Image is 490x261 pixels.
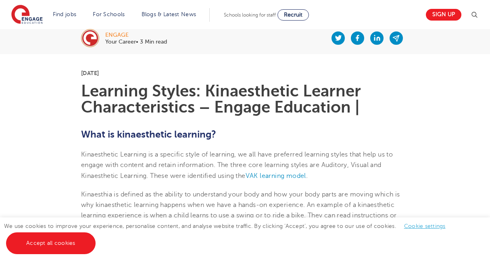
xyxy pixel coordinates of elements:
span: inaesthetic learning happens when we have a hands-on experience. An example of a kinaesthetic lea... [81,201,396,230]
a: For Schools [93,11,125,17]
a: Cookie settings [404,223,446,229]
div: engage [105,32,167,38]
span: Schools looking for staff [224,12,276,18]
a: Accept all cookies [6,232,96,254]
span: . [306,172,308,180]
span: Recruit [284,12,302,18]
p: Your Career• 3 Min read [105,39,167,45]
span: We use cookies to improve your experience, personalise content, and analyse website traffic. By c... [4,223,454,246]
span: Kinaesthia is defined as the ability to understand your body and how your body parts are moving w... [81,191,400,209]
p: [DATE] [81,70,409,76]
a: Find jobs [53,11,77,17]
img: Engage Education [11,5,43,25]
a: Recruit [277,9,309,21]
h1: Learning Styles: Kinaesthetic Learner Characteristics – Engage Education | [81,83,409,115]
a: Sign up [426,9,461,21]
a: Blogs & Latest News [142,11,196,17]
span: Kinaesthetic Learning is a specific style of learning, we all have preferred learning styles that... [81,151,393,180]
a: VAK learning model [246,172,306,180]
span: These were identified using the [150,172,245,180]
h2: What is kinaesthetic learning? [81,127,409,141]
